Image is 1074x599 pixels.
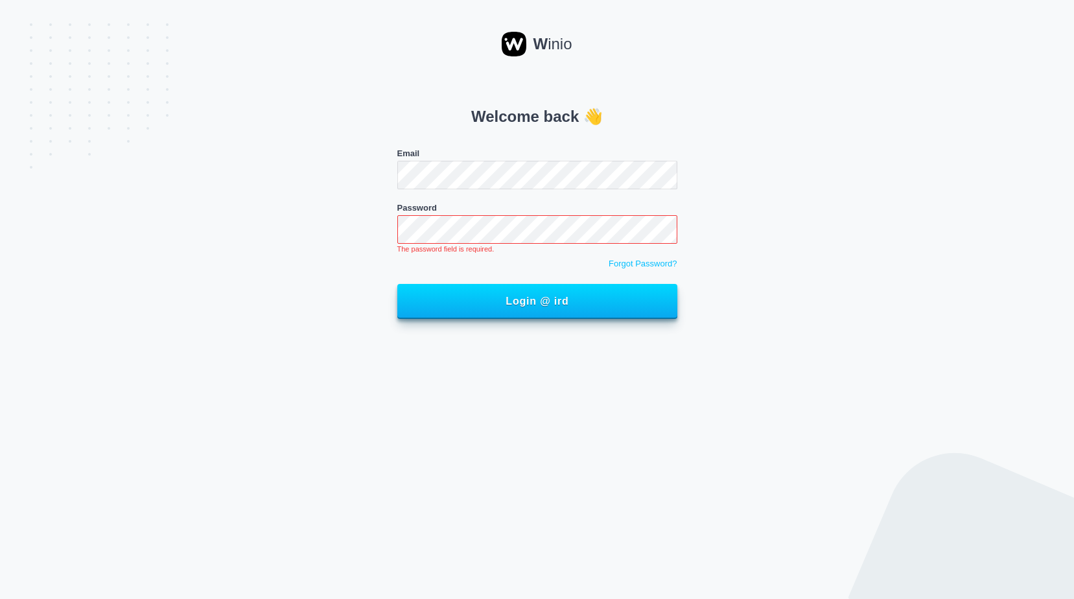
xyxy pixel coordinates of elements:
img: winio-logo-2.svg [502,32,526,56]
span: inio [533,32,572,56]
button: Login @ ird [397,284,677,319]
span: The password field is required. [397,244,677,255]
a: Forgot Password? [397,257,677,270]
img: dots [848,452,1074,599]
span: Login @ ird [412,296,663,307]
label: Password [397,203,437,213]
a: Winio [502,32,572,56]
img: dots [30,23,169,169]
p: Welcome back 👋 [397,105,677,128]
label: Email [397,148,420,158]
strong: W [533,35,548,53]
